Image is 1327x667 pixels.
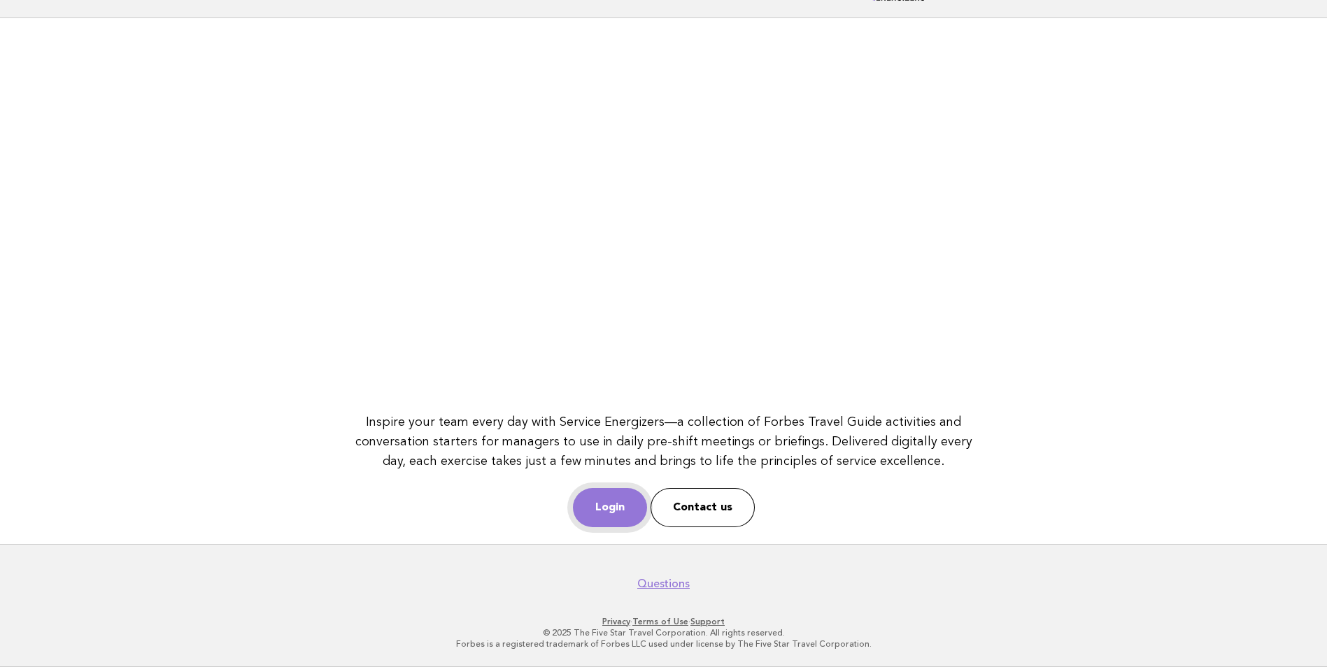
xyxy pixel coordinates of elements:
[236,638,1092,650] p: Forbes is a registered trademark of Forbes LLC used under license by The Five Star Travel Corpora...
[651,488,755,527] a: Contact us
[236,616,1092,627] p: · ·
[690,617,725,626] a: Support
[637,577,690,591] a: Questions
[348,35,979,389] iframe: YouTube video player
[602,617,630,626] a: Privacy
[632,617,688,626] a: Terms of Use
[236,627,1092,638] p: © 2025 The Five Star Travel Corporation. All rights reserved.
[348,413,979,471] p: Inspire your team every day with Service Energizers—a collection of Forbes Travel Guide activitie...
[573,488,647,527] a: Login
